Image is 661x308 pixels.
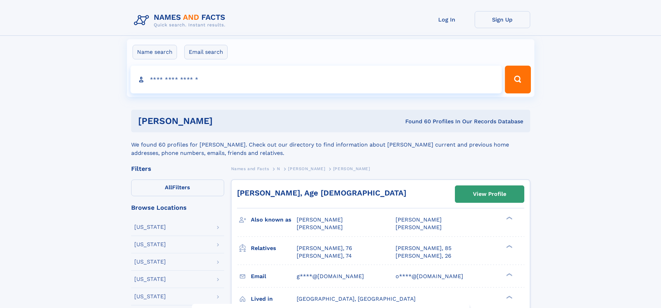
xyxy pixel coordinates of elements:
[297,224,343,231] span: [PERSON_NAME]
[473,186,506,202] div: View Profile
[297,252,352,260] a: [PERSON_NAME], 74
[288,164,325,173] a: [PERSON_NAME]
[134,259,166,265] div: [US_STATE]
[396,216,442,223] span: [PERSON_NAME]
[138,117,309,125] h1: [PERSON_NAME]
[165,184,172,191] span: All
[333,166,370,171] span: [PERSON_NAME]
[131,180,224,196] label: Filters
[505,216,513,220] div: ❯
[134,242,166,247] div: [US_STATE]
[288,166,325,171] span: [PERSON_NAME]
[297,216,343,223] span: [PERSON_NAME]
[133,45,177,59] label: Name search
[251,214,297,226] h3: Also known as
[505,66,531,93] button: Search Button
[277,164,280,173] a: N
[237,189,406,197] a: [PERSON_NAME], Age [DEMOGRAPHIC_DATA]
[134,294,166,299] div: [US_STATE]
[251,293,297,305] h3: Lived in
[505,295,513,299] div: ❯
[475,11,530,28] a: Sign Up
[309,118,523,125] div: Found 60 Profiles In Our Records Database
[184,45,228,59] label: Email search
[396,224,442,231] span: [PERSON_NAME]
[134,276,166,282] div: [US_STATE]
[505,244,513,249] div: ❯
[277,166,280,171] span: N
[134,224,166,230] div: [US_STATE]
[131,205,224,211] div: Browse Locations
[131,11,231,30] img: Logo Names and Facts
[419,11,475,28] a: Log In
[396,252,451,260] a: [PERSON_NAME], 26
[505,272,513,277] div: ❯
[251,242,297,254] h3: Relatives
[251,270,297,282] h3: Email
[396,244,451,252] a: [PERSON_NAME], 85
[131,166,224,172] div: Filters
[297,295,416,302] span: [GEOGRAPHIC_DATA], [GEOGRAPHIC_DATA]
[130,66,502,93] input: search input
[231,164,269,173] a: Names and Facts
[455,186,524,202] a: View Profile
[131,132,530,157] div: We found 60 profiles for [PERSON_NAME]. Check out our directory to find information about [PERSON...
[297,244,352,252] a: [PERSON_NAME], 76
